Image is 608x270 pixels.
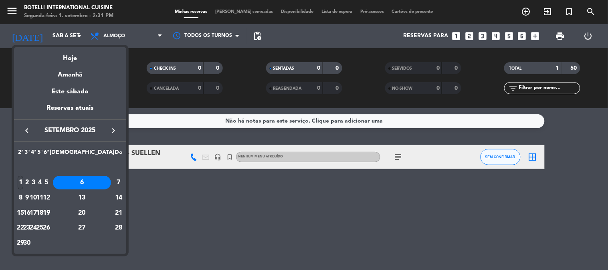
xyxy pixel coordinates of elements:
td: 27 de setembro de 2025 [50,220,114,236]
div: 19 [43,206,49,220]
td: 9 de setembro de 2025 [24,190,30,206]
div: 28 [115,221,123,235]
td: 20 de setembro de 2025 [50,206,114,221]
div: 5 [43,176,49,189]
td: 18 de setembro de 2025 [36,206,43,221]
div: 14 [115,191,123,205]
div: 4 [37,176,43,189]
td: 12 de setembro de 2025 [43,190,50,206]
div: 16 [24,206,30,220]
td: 1 de setembro de 2025 [17,175,24,190]
td: 7 de setembro de 2025 [114,175,123,190]
div: 9 [24,191,30,205]
td: 24 de setembro de 2025 [30,220,36,236]
div: 13 [53,191,111,205]
div: 7 [115,176,123,189]
td: 13 de setembro de 2025 [50,190,114,206]
div: 21 [115,206,123,220]
div: 22 [18,221,24,235]
td: SET [17,160,123,175]
div: 12 [43,191,49,205]
i: keyboard_arrow_right [109,126,118,135]
div: 3 [30,176,36,189]
div: 25 [37,221,43,235]
td: 4 de setembro de 2025 [36,175,43,190]
td: 25 de setembro de 2025 [36,220,43,236]
i: keyboard_arrow_left [22,126,32,135]
div: 17 [30,206,36,220]
th: Segunda-feira [17,148,24,160]
div: 24 [30,221,36,235]
div: 29 [18,236,24,250]
td: 3 de setembro de 2025 [30,175,36,190]
div: Hoje [14,47,126,64]
td: 15 de setembro de 2025 [17,206,24,221]
td: 14 de setembro de 2025 [114,190,123,206]
div: 2 [24,176,30,189]
td: 5 de setembro de 2025 [43,175,50,190]
div: 20 [53,206,111,220]
div: 8 [18,191,24,205]
td: 19 de setembro de 2025 [43,206,50,221]
td: 26 de setembro de 2025 [43,220,50,236]
td: 29 de setembro de 2025 [17,236,24,251]
div: 15 [18,206,24,220]
td: 16 de setembro de 2025 [24,206,30,221]
td: 10 de setembro de 2025 [30,190,36,206]
td: 21 de setembro de 2025 [114,206,123,221]
div: 23 [24,221,30,235]
th: Quinta-feira [36,148,43,160]
div: 10 [30,191,36,205]
button: keyboard_arrow_left [20,125,34,136]
td: 8 de setembro de 2025 [17,190,24,206]
div: Reservas atuais [14,103,126,119]
td: 6 de setembro de 2025 [50,175,114,190]
th: Terça-feira [24,148,30,160]
div: 30 [24,236,30,250]
th: Sexta-feira [43,148,50,160]
th: Sábado [50,148,114,160]
div: 1 [18,176,24,189]
div: Amanhã [14,64,126,80]
div: 6 [53,176,111,189]
td: 17 de setembro de 2025 [30,206,36,221]
div: 27 [53,221,111,235]
td: 23 de setembro de 2025 [24,220,30,236]
td: 11 de setembro de 2025 [36,190,43,206]
td: 28 de setembro de 2025 [114,220,123,236]
div: 18 [37,206,43,220]
div: 26 [43,221,49,235]
div: 11 [37,191,43,205]
button: keyboard_arrow_right [106,125,121,136]
td: 2 de setembro de 2025 [24,175,30,190]
span: setembro 2025 [34,125,106,136]
td: 30 de setembro de 2025 [24,236,30,251]
th: Quarta-feira [30,148,36,160]
td: 22 de setembro de 2025 [17,220,24,236]
div: Este sábado [14,81,126,103]
th: Domingo [114,148,123,160]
